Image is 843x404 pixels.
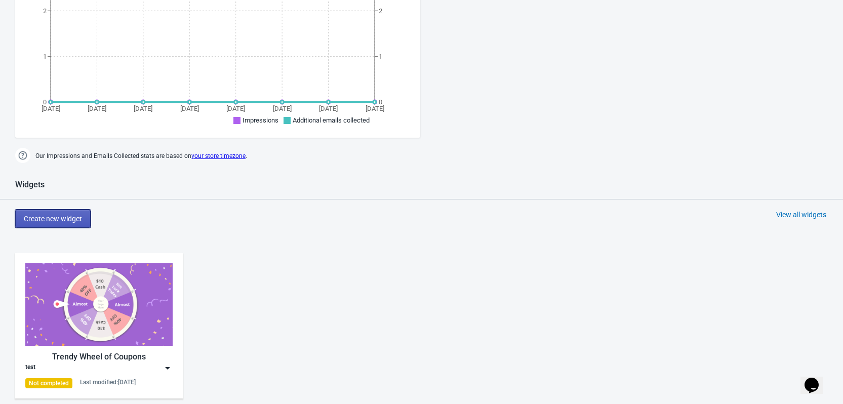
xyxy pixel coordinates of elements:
tspan: [DATE] [180,105,199,112]
div: Trendy Wheel of Coupons [25,351,173,363]
iframe: chat widget [800,363,833,394]
tspan: 2 [43,7,47,15]
span: Our Impressions and Emails Collected stats are based on . [35,148,247,165]
img: help.png [15,148,30,163]
span: Impressions [243,116,278,124]
div: Not completed [25,378,72,388]
a: your store timezone [191,152,246,159]
img: trendy_game.png [25,263,173,346]
tspan: [DATE] [366,105,384,112]
tspan: [DATE] [134,105,152,112]
tspan: 2 [379,7,382,15]
tspan: [DATE] [226,105,245,112]
tspan: [DATE] [88,105,106,112]
tspan: 0 [379,98,382,106]
tspan: [DATE] [42,105,60,112]
span: Create new widget [24,215,82,223]
div: View all widgets [776,210,826,220]
tspan: 1 [379,53,382,60]
div: test [25,363,35,373]
div: Last modified: [DATE] [80,378,136,386]
button: Create new widget [15,210,91,228]
tspan: [DATE] [273,105,292,112]
tspan: [DATE] [319,105,338,112]
span: Additional emails collected [293,116,370,124]
tspan: 1 [43,53,47,60]
tspan: 0 [43,98,47,106]
img: dropdown.png [163,363,173,373]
